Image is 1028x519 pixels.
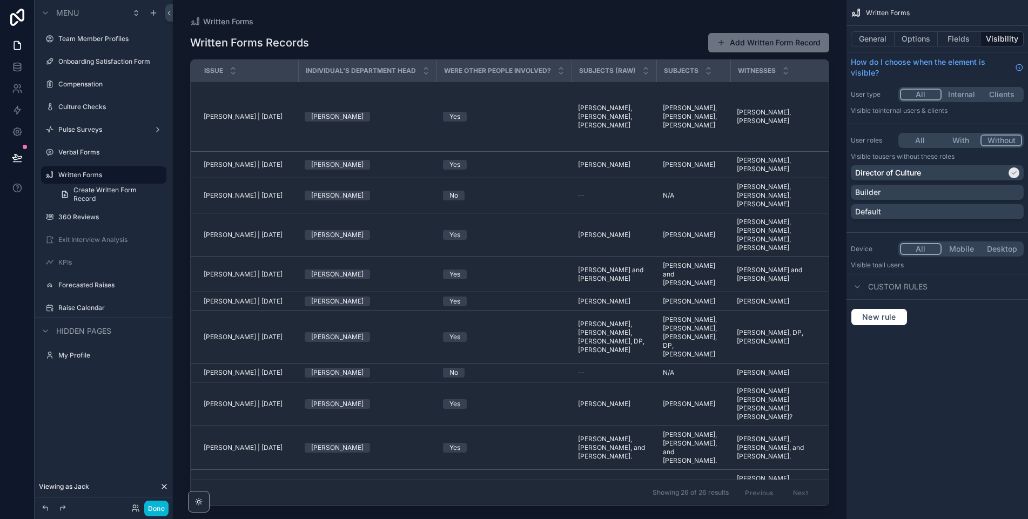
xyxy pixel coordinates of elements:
p: Builder [855,187,881,198]
label: My Profile [58,351,164,360]
label: Raise Calendar [58,304,164,312]
span: Hidden pages [56,326,111,336]
span: Showing 26 of 26 results [653,489,729,497]
span: Issue [204,66,223,75]
span: Users without these roles [878,152,955,160]
p: Visible to [851,152,1024,161]
label: Forecasted Raises [58,281,164,289]
span: Subjects [664,66,698,75]
button: Without [980,134,1022,146]
span: Menu [56,8,79,18]
button: Mobile [942,243,982,255]
span: How do I choose when the element is visible? [851,57,1011,78]
label: 360 Reviews [58,213,164,221]
label: Pulse Surveys [58,125,149,134]
span: Individual's Department Head [306,66,416,75]
button: Visibility [980,31,1024,46]
a: Create Written Form Record [54,186,166,203]
label: Written Forms [58,171,160,179]
p: Visible to [851,106,1024,115]
span: all users [878,261,904,269]
label: Exit Interview Analysis [58,235,164,244]
label: Team Member Profiles [58,35,164,43]
a: How do I choose when the element is visible? [851,57,1024,78]
span: Create Written Form Record [73,186,160,203]
span: Internal users & clients [878,106,948,114]
span: Written Forms [866,9,910,17]
span: Custom rules [868,281,928,292]
span: Viewing as Jack [39,482,89,491]
p: Default [855,206,881,217]
span: Witnesses [738,66,776,75]
label: Onboarding Satisfaction Form [58,57,164,66]
label: KPIs [58,258,164,267]
button: All [900,89,942,100]
button: With [940,134,981,146]
label: Culture Checks [58,103,164,111]
button: Options [895,31,938,46]
span: Were other people involved? [444,66,551,75]
p: Director of Culture [855,167,921,178]
span: New rule [858,312,901,322]
button: Desktop [982,243,1022,255]
button: Fields [938,31,981,46]
span: Subjects (Raw) [579,66,636,75]
label: Verbal Forms [58,148,164,157]
label: User type [851,90,894,99]
button: New rule [851,308,908,326]
p: Visible to [851,261,1024,269]
label: User roles [851,136,894,145]
label: Compensation [58,80,164,89]
button: All [900,134,940,146]
button: General [851,31,895,46]
button: All [900,243,942,255]
button: Clients [982,89,1022,100]
button: Internal [942,89,982,100]
label: Device [851,245,894,253]
button: Done [144,501,169,516]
